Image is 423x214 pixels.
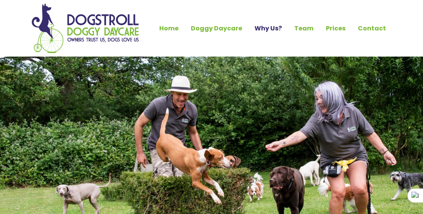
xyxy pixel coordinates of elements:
[320,22,352,35] a: Prices
[185,22,248,35] a: Doggy Daycare
[153,22,185,35] a: Home
[248,22,288,35] a: Why Us?
[288,22,320,35] a: Team
[352,22,392,35] a: Contact
[31,3,139,53] img: Home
